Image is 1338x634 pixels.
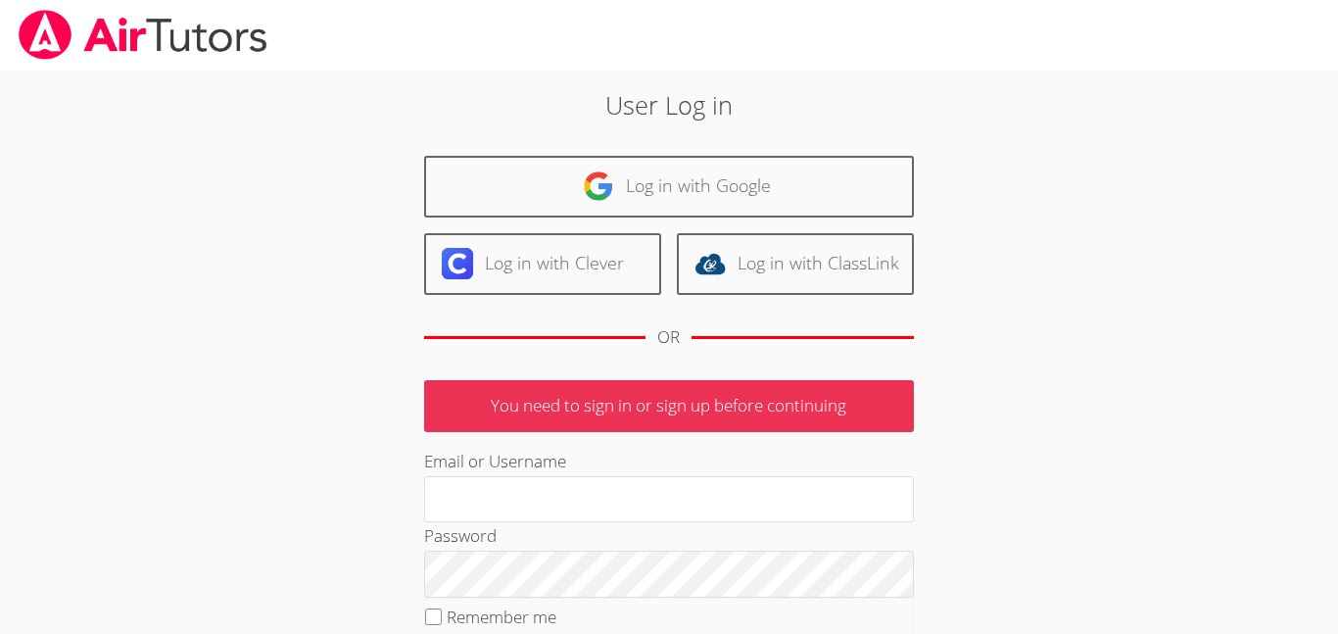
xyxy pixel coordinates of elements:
img: classlink-logo-d6bb404cc1216ec64c9a2012d9dc4662098be43eaf13dc465df04b49fa7ab582.svg [694,248,726,279]
label: Password [424,524,497,547]
label: Email or Username [424,450,566,472]
a: Log in with ClassLink [677,233,914,295]
a: Log in with Clever [424,233,661,295]
a: Log in with Google [424,156,914,218]
label: Remember me [447,606,556,628]
img: airtutors_banner-c4298cdbf04f3fff15de1276eac7730deb9818008684d7c2e4769d2f7ddbe033.png [17,10,269,60]
img: clever-logo-6eab21bc6e7a338710f1a6ff85c0baf02591cd810cc4098c63d3a4b26e2feb20.svg [442,248,473,279]
div: OR [657,323,680,352]
p: You need to sign in or sign up before continuing [424,380,914,432]
h2: User Log in [308,86,1030,123]
img: google-logo-50288ca7cdecda66e5e0955fdab243c47b7ad437acaf1139b6f446037453330a.svg [583,171,614,202]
